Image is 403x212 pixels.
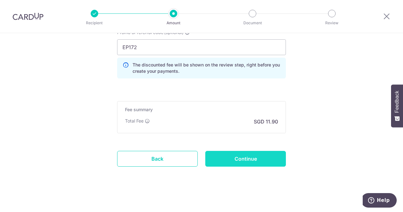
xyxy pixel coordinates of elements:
[125,106,278,113] h5: Fee summary
[71,20,118,26] p: Recipient
[150,20,197,26] p: Amount
[205,151,286,167] input: Continue
[125,118,144,124] p: Total Fee
[229,20,276,26] p: Document
[133,62,281,74] p: The discounted fee will be shown on the review step, right before you create your payments.
[394,91,400,113] span: Feedback
[363,193,397,209] iframe: Opens a widget where you can find more information
[13,13,43,20] img: CardUp
[309,20,355,26] p: Review
[117,151,198,167] a: Back
[391,84,403,127] button: Feedback - Show survey
[254,118,278,125] p: SGD 11.90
